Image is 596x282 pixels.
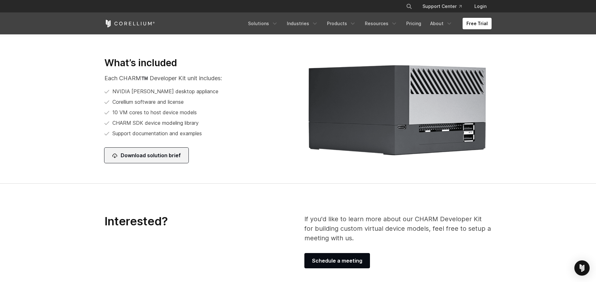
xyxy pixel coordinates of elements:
span: NVIDIA [PERSON_NAME] desktop appliance [112,88,218,95]
button: Search [403,1,415,12]
a: Industries [283,18,322,29]
span: CHARM SDK device modeling library [112,119,199,127]
h3: What’s included [104,57,260,69]
a: Support Center [417,1,467,12]
a: Products [323,18,360,29]
a: Solutions [244,18,282,29]
a: Download solution brief [104,148,188,163]
a: Schedule a meeting [304,253,370,268]
p: If you'd like to learn more about our CHARM Developer Kit for building custom virtual device mode... [304,214,492,243]
span: Schedule a meeting [312,257,362,264]
img: iot_devices [304,61,492,159]
div: Open Intercom Messenger [574,260,590,276]
p: Each CHARM™️ Developer Kit unit includes: [104,74,260,82]
a: Login [469,1,492,12]
span: Corellium software and license [112,98,184,106]
a: Resources [361,18,401,29]
div: Navigation Menu [244,18,492,29]
a: Corellium Home [104,20,155,27]
h2: Interested? [104,214,267,229]
a: Pricing [402,18,425,29]
a: About [426,18,456,29]
span: Support documentation and examples [112,130,202,137]
a: Free Trial [463,18,492,29]
span: 10 VM cores to host device models [112,109,197,116]
div: Navigation Menu [398,1,492,12]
